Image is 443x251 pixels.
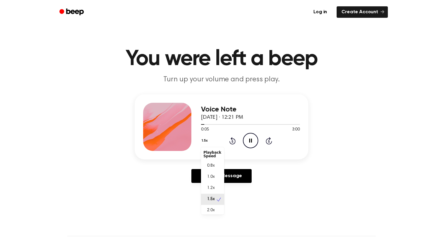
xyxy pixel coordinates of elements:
span: 1.0x [207,174,215,180]
span: 1.5x [207,196,215,202]
span: 0.8x [207,163,215,169]
div: Playback Speed [201,148,224,160]
span: 2.0x [207,207,215,214]
button: 1.5x [201,136,210,146]
div: 1.5x [201,147,224,215]
span: 1.2x [207,185,215,191]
